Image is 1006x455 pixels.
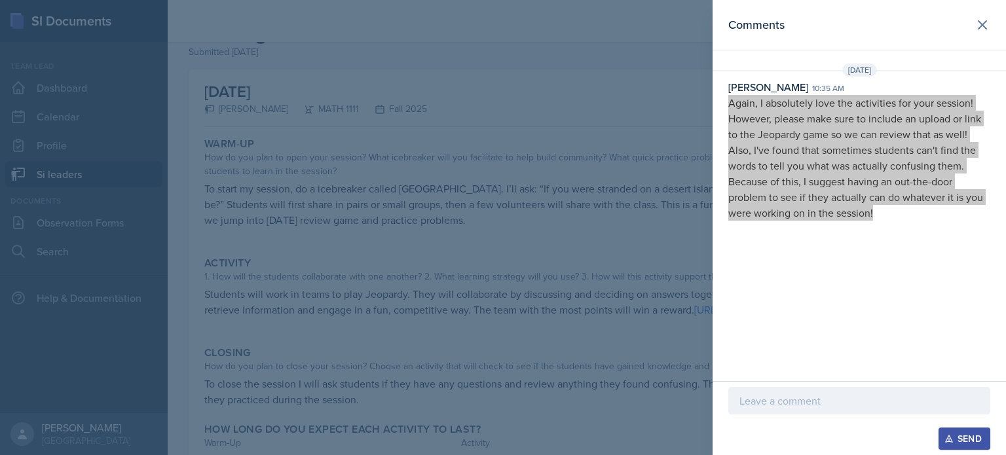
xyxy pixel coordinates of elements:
[812,82,844,94] div: 10:35 am
[728,95,990,221] p: Again, I absolutely love the activities for your session! However, please make sure to include an...
[947,433,982,444] div: Send
[842,64,877,77] span: [DATE]
[728,16,785,34] h2: Comments
[939,428,990,450] button: Send
[728,79,808,95] div: [PERSON_NAME]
